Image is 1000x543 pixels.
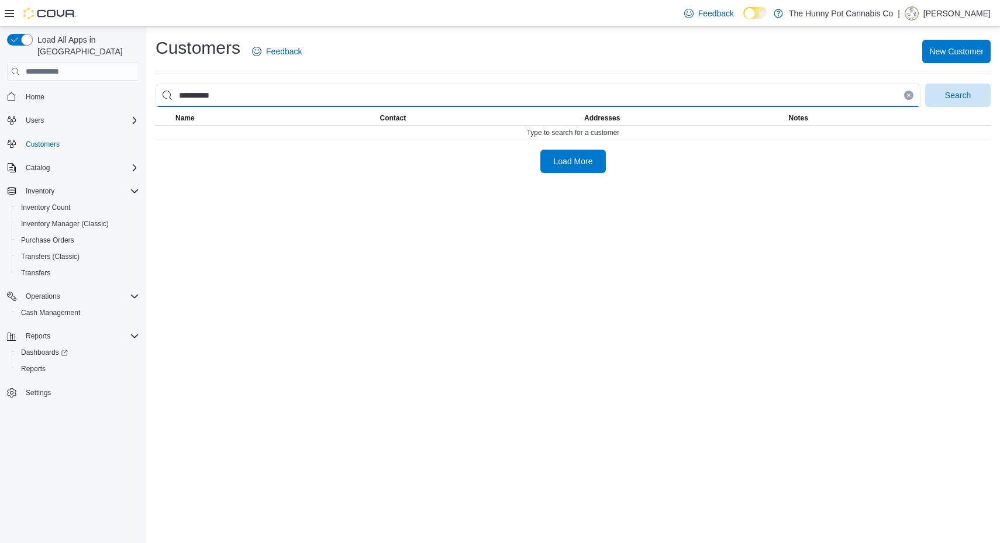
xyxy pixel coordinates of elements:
[26,163,50,172] span: Catalog
[12,199,144,216] button: Inventory Count
[540,150,606,173] button: Load More
[698,8,734,19] span: Feedback
[925,84,991,107] button: Search
[26,186,54,196] span: Inventory
[21,161,139,175] span: Catalog
[16,217,139,231] span: Inventory Manager (Classic)
[12,305,144,321] button: Cash Management
[16,345,73,359] a: Dashboards
[16,362,139,376] span: Reports
[922,40,991,63] button: New Customer
[2,136,144,153] button: Customers
[16,345,139,359] span: Dashboards
[2,160,144,176] button: Catalog
[789,113,808,123] span: Notes
[7,83,139,431] nav: Complex example
[2,384,144,401] button: Settings
[554,155,593,167] span: Load More
[33,34,139,57] span: Load All Apps in [GEOGRAPHIC_DATA]
[12,248,144,265] button: Transfers (Classic)
[26,140,60,149] span: Customers
[21,137,139,151] span: Customers
[21,364,46,373] span: Reports
[21,289,139,303] span: Operations
[16,233,139,247] span: Purchase Orders
[21,203,71,212] span: Inventory Count
[945,89,971,101] span: Search
[26,331,50,341] span: Reports
[21,184,59,198] button: Inventory
[16,266,55,280] a: Transfers
[21,329,139,343] span: Reports
[16,362,50,376] a: Reports
[16,266,139,280] span: Transfers
[2,88,144,105] button: Home
[380,113,406,123] span: Contact
[21,289,65,303] button: Operations
[21,113,139,127] span: Users
[21,348,68,357] span: Dashboards
[21,386,56,400] a: Settings
[2,328,144,344] button: Reports
[21,236,74,245] span: Purchase Orders
[21,252,80,261] span: Transfers (Classic)
[21,308,80,317] span: Cash Management
[247,40,306,63] a: Feedback
[2,183,144,199] button: Inventory
[584,113,620,123] span: Addresses
[16,250,84,264] a: Transfers (Classic)
[21,89,139,103] span: Home
[743,19,744,20] span: Dark Mode
[21,161,54,175] button: Catalog
[789,6,893,20] p: The Hunny Pot Cannabis Co
[156,36,240,60] h1: Customers
[904,91,913,100] button: Clear input
[680,2,739,25] a: Feedback
[21,385,139,400] span: Settings
[16,233,79,247] a: Purchase Orders
[21,329,55,343] button: Reports
[12,344,144,361] a: Dashboards
[21,113,49,127] button: Users
[2,288,144,305] button: Operations
[16,306,139,320] span: Cash Management
[26,292,60,301] span: Operations
[266,46,302,57] span: Feedback
[12,216,144,232] button: Inventory Manager (Classic)
[23,8,76,19] img: Cova
[16,200,139,215] span: Inventory Count
[905,6,919,20] div: Dillon Marquez
[12,361,144,377] button: Reports
[26,388,51,397] span: Settings
[26,92,44,102] span: Home
[16,217,113,231] a: Inventory Manager (Classic)
[929,46,984,57] span: New Customer
[21,90,49,104] a: Home
[12,265,144,281] button: Transfers
[21,268,50,278] span: Transfers
[898,6,900,20] p: |
[16,306,85,320] a: Cash Management
[527,128,620,137] span: Type to search for a customer
[923,6,991,20] p: [PERSON_NAME]
[743,7,768,19] input: Dark Mode
[16,250,139,264] span: Transfers (Classic)
[16,200,75,215] a: Inventory Count
[21,137,64,151] a: Customers
[2,112,144,129] button: Users
[21,184,139,198] span: Inventory
[12,232,144,248] button: Purchase Orders
[175,113,195,123] span: Name
[26,116,44,125] span: Users
[21,219,109,229] span: Inventory Manager (Classic)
